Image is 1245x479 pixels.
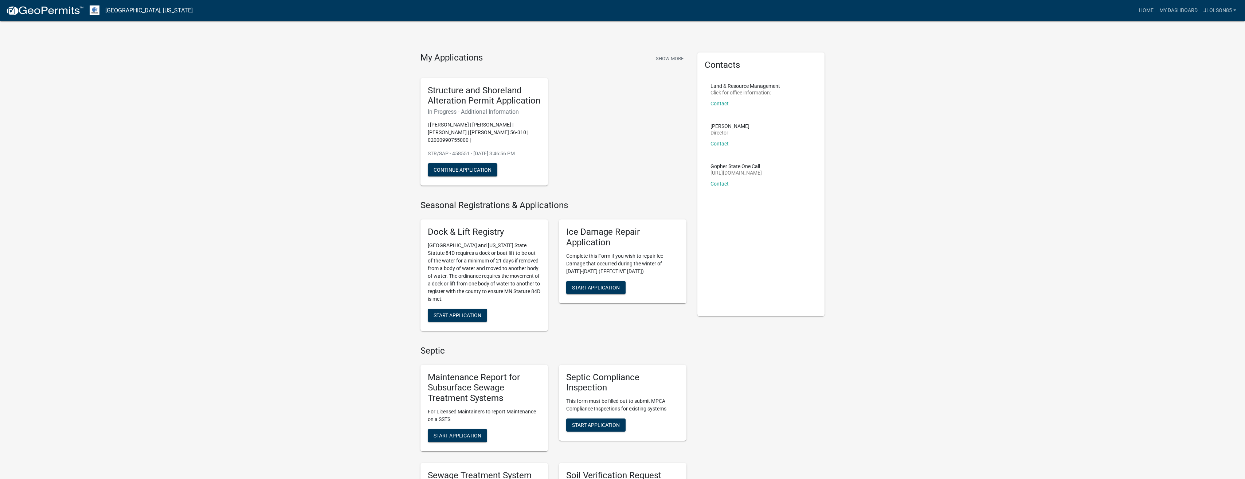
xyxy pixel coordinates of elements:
span: Start Application [434,312,481,318]
button: Start Application [566,281,626,294]
a: Home [1136,4,1156,17]
h5: Ice Damage Repair Application [566,227,679,248]
h5: Maintenance Report for Subsurface Sewage Treatment Systems [428,372,541,404]
p: This form must be filled out to submit MPCA Compliance Inspections for existing systems [566,397,679,413]
p: [PERSON_NAME] [710,124,749,129]
p: Complete this Form if you wish to repair Ice Damage that occurred during the winter of [DATE]-[DA... [566,252,679,275]
span: Start Application [572,284,620,290]
p: Click for office information: [710,90,780,95]
p: | [PERSON_NAME] | [PERSON_NAME] | [PERSON_NAME] | [PERSON_NAME] 56-310 | 02000990755000 | [428,121,541,144]
h5: Dock & Lift Registry [428,227,541,237]
a: jlolson85 [1201,4,1239,17]
a: My Dashboard [1156,4,1201,17]
a: Contact [710,141,729,147]
h4: Seasonal Registrations & Applications [420,200,686,211]
h4: Septic [420,346,686,356]
button: Show More [653,52,686,65]
h6: In Progress - Additional Information [428,108,541,115]
p: For Licensed Maintainers to report Maintenance on a SSTS [428,408,541,423]
p: [URL][DOMAIN_NAME] [710,170,762,175]
p: [GEOGRAPHIC_DATA] and [US_STATE] State Statute 84D requires a dock or boat lift to be out of the ... [428,242,541,303]
a: Contact [710,101,729,106]
h5: Structure and Shoreland Alteration Permit Application [428,85,541,106]
button: Start Application [428,309,487,322]
button: Start Application [428,429,487,442]
img: Otter Tail County, Minnesota [90,5,99,15]
span: Start Application [434,433,481,439]
h5: Contacts [705,60,818,70]
p: Gopher State One Call [710,164,762,169]
a: Contact [710,181,729,187]
button: Start Application [566,418,626,432]
span: Start Application [572,422,620,428]
button: Continue Application [428,163,497,176]
p: Director [710,130,749,135]
a: [GEOGRAPHIC_DATA], [US_STATE] [105,4,193,17]
p: Land & Resource Management [710,83,780,89]
h4: My Applications [420,52,483,63]
p: STR/SAP - 458551 - [DATE] 3:46:56 PM [428,150,541,157]
h5: Septic Compliance Inspection [566,372,679,393]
